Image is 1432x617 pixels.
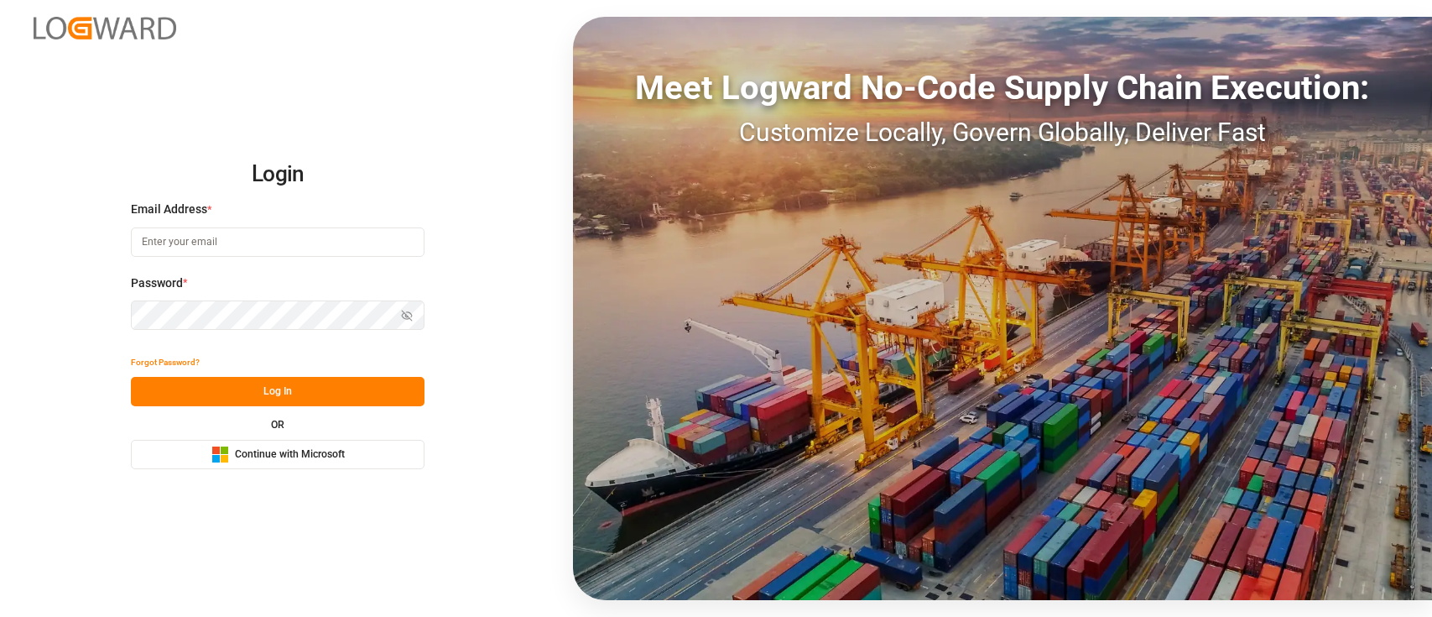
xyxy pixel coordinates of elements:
div: Customize Locally, Govern Globally, Deliver Fast [573,113,1432,151]
div: Meet Logward No-Code Supply Chain Execution: [573,63,1432,113]
button: Forgot Password? [131,348,200,377]
span: Email Address [131,201,207,218]
small: OR [271,420,284,430]
button: Continue with Microsoft [131,440,424,469]
span: Continue with Microsoft [235,447,345,463]
img: Logward_new_orange.png [34,17,176,39]
button: Log In [131,377,424,406]
input: Enter your email [131,227,424,257]
span: Password [131,275,183,292]
h2: Login [131,148,424,201]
